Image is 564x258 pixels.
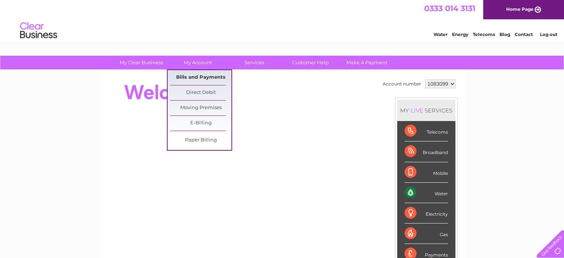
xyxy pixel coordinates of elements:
a: E-Billing [170,116,231,131]
div: Telecoms [405,121,448,141]
a: Direct Debit [170,85,231,100]
div: Water [405,183,448,203]
div: Electricity [405,203,448,223]
a: Telecoms [473,32,495,37]
div: Gas [405,223,448,244]
div: LIVE [409,107,425,114]
div: MY SERVICES [397,100,455,121]
a: Log out [540,32,557,37]
a: Energy [452,32,468,37]
a: My Account [167,56,228,69]
a: Customer Help [280,56,341,69]
a: 0333 014 3131 [424,4,475,13]
a: Paper Billing [170,133,231,148]
a: Moving Premises [170,101,231,115]
a: Make A Payment [336,56,398,69]
a: My Clear Business [111,56,172,69]
div: Clear Business is a trading name of Verastar Limited (registered in [GEOGRAPHIC_DATA] No. 3667643... [107,4,458,36]
div: Mobile [405,162,448,183]
a: Water [433,32,448,37]
div: Broadband [405,141,448,162]
a: Services [224,56,285,69]
a: Contact [515,32,533,37]
a: Blog [499,32,510,37]
a: Bills and Payments [170,70,231,85]
img: logo.png [20,19,57,42]
td: Account number [381,78,423,90]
